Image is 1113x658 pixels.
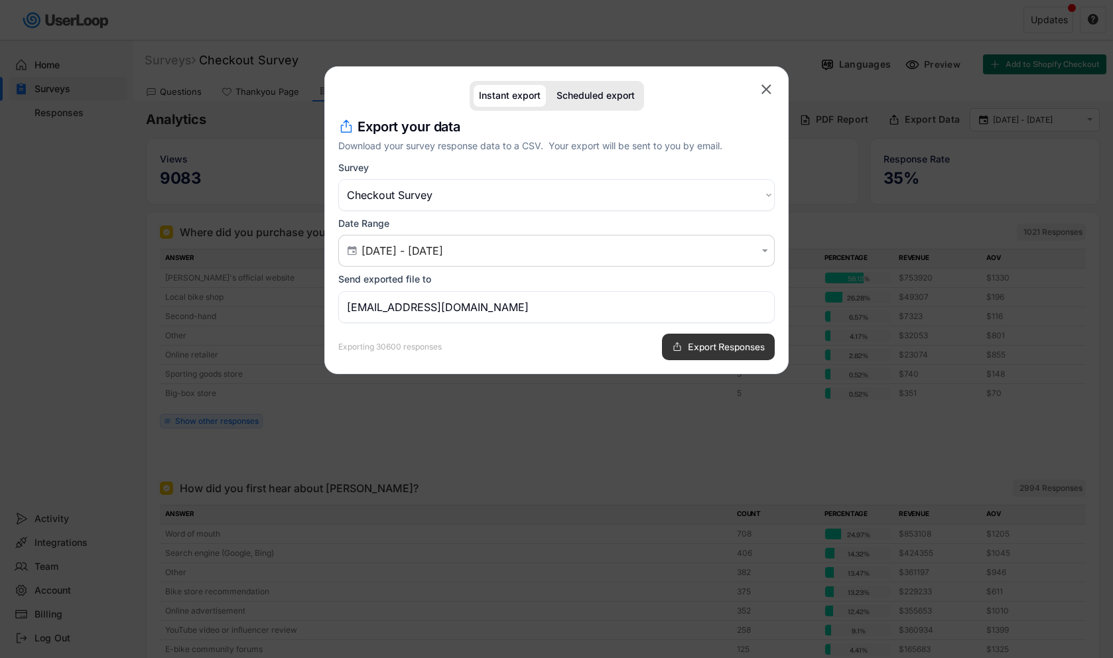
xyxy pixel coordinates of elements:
div: Scheduled export [556,90,635,101]
h4: Export your data [358,117,460,136]
div: Survey [338,162,369,174]
div: Download your survey response data to a CSV. Your export will be sent to you by email. [338,139,775,153]
span: Export Responses [688,342,765,352]
input: Air Date/Time Picker [361,244,755,257]
text:  [348,245,357,257]
text:  [762,245,768,256]
text:  [761,81,771,98]
button:  [759,245,771,257]
button:  [758,81,775,98]
button: Export Responses [662,334,775,360]
div: Date Range [338,218,389,230]
div: Instant export [479,90,541,101]
div: Send exported file to [338,273,431,285]
div: Exporting 30600 responses [338,343,442,351]
button:  [346,245,358,257]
